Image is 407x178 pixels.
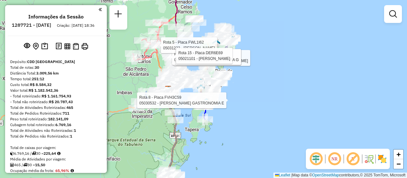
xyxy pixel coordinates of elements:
[44,151,56,156] strong: 225,64
[202,98,210,106] img: WCL - Campeche
[112,8,125,22] a: Nova sessão e pesquisa
[10,133,102,139] div: Total de Pedidos não Roteirizados:
[10,162,102,168] div: 465 / 30 =
[327,151,342,167] span: Ocultar NR
[312,173,339,177] a: OpenStreetMap
[10,152,14,155] i: Cubagem total roteirizado
[387,8,399,20] a: Exibir filtros
[80,42,89,51] button: Imprimir Rotas
[10,105,102,110] div: Total de Atividades Roteirizadas:
[10,163,14,167] i: Total de Atividades
[275,173,290,177] a: Leaflet
[10,88,102,93] div: Valor total:
[228,36,237,44] img: 2311 - Warecloud Vargem do Bom Jesus
[10,168,54,173] span: Ocupação média da frota:
[63,42,72,50] button: Visualizar relatório de Roteirização
[55,168,69,173] strong: 65,96%
[10,110,102,116] div: Total de Pedidos Roteirizados:
[227,34,236,42] img: PA Ilha
[35,162,45,167] strong: 15,50
[23,41,31,51] button: Exibir sessão original
[212,39,220,47] img: FAD - Vargem Grande
[23,163,27,167] i: Total de rotas
[66,105,73,110] strong: 465
[394,150,403,159] a: Zoom in
[55,122,71,127] strong: 6.769,16
[397,150,401,158] span: +
[10,128,102,133] div: Total de Atividades não Roteirizadas:
[74,128,76,133] strong: 1
[10,122,102,128] div: Cubagem total roteirizado:
[164,86,172,94] img: CDD Florianópolis
[10,99,102,105] div: - Total não roteirizado:
[99,6,102,13] a: Clique aqui para minimizar o painel
[31,41,40,51] button: Centralizar mapa no depósito ou ponto de apoio
[10,156,102,162] div: Média de Atividades por viagem:
[27,59,75,64] strong: CDD [GEOGRAPHIC_DATA]
[308,151,324,167] span: Ocultar deslocamento
[10,82,102,88] div: Custo total:
[29,88,58,93] strong: R$ 1.182.542,36
[345,151,361,167] span: Exibir rótulo
[35,65,39,70] strong: 30
[49,99,73,104] strong: R$ 20.787,43
[63,111,69,116] strong: 711
[57,152,60,155] i: Meta Caixas/viagem: 172,72 Diferença: 52,92
[197,78,205,87] img: Ilha Centro
[40,41,49,51] button: Painel de Sugestão
[32,152,36,155] i: Total de rotas
[397,160,401,168] span: −
[71,169,74,173] em: Média calculada utilizando a maior ocupação (%Peso ou %Cubagem) de cada rota da sessão. Rotas cro...
[377,154,387,164] img: Exibir/Ocultar setores
[197,84,205,92] img: FAD - Pirajubae
[10,59,102,65] div: Depósito:
[72,42,80,51] button: Visualizar Romaneio
[158,73,174,79] div: Atividade não roteirizada - SANTOS FORQUILHINHAS
[32,76,44,81] strong: 251:12
[10,116,102,122] div: Peso total roteirizado:
[12,22,51,28] h6: 1287721 - [DATE]
[394,159,403,169] a: Zoom out
[10,65,102,70] div: Total de rotas:
[70,134,72,139] strong: 1
[10,151,102,156] div: 6.769,16 / 30 =
[273,173,407,178] div: Map data © contributors,© 2025 TomTom, Microsoft
[10,76,102,82] div: Tempo total:
[30,82,52,87] strong: R$ 8.584,32
[54,41,63,51] button: Logs desbloquear sessão
[10,145,102,151] div: Total de caixas por viagem:
[10,93,102,99] div: - Total roteirizado:
[42,94,71,98] strong: R$ 1.161.754,93
[10,70,102,76] div: Distância Total:
[164,86,173,94] img: 712 UDC Full Palhoça
[291,173,292,177] span: |
[36,71,59,75] strong: 3.009,56 km
[48,117,68,121] strong: 182.141,09
[28,14,84,20] h4: Informações da Sessão
[54,23,97,28] div: Criação: [DATE] 18:36
[364,154,374,164] img: Fluxo de ruas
